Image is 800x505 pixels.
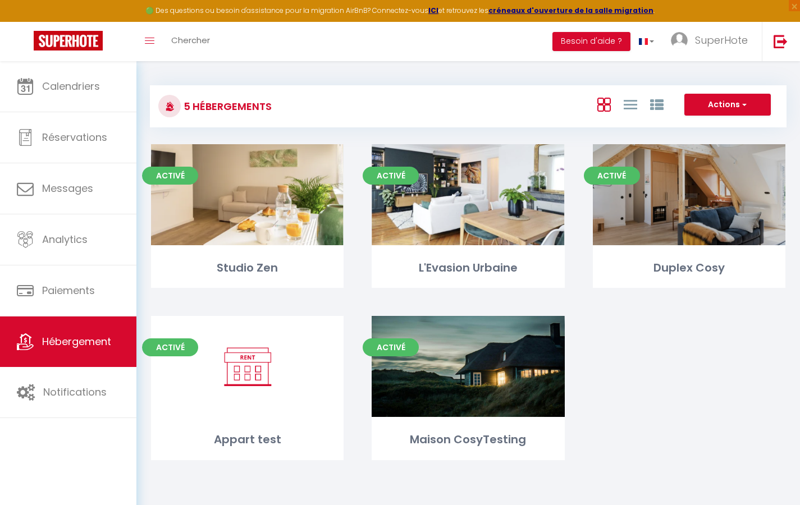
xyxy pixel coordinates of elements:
a: créneaux d'ouverture de la salle migration [488,6,653,15]
span: Chercher [171,34,210,46]
div: Studio Zen [151,259,344,277]
a: ICI [428,6,438,15]
span: Réservations [42,130,107,144]
span: Paiements [42,283,95,297]
span: Calendriers [42,79,100,93]
span: Hébergement [42,334,111,348]
span: SuperHote [695,33,748,47]
div: Appart test [151,431,344,448]
div: Duplex Cosy [593,259,785,277]
img: Super Booking [34,31,103,50]
button: Actions [684,94,771,116]
a: Vue en Box [597,95,611,113]
a: Vue par Groupe [650,95,664,113]
div: Maison CosyTesting [372,431,564,448]
a: ... SuperHote [662,22,762,61]
h3: 5 Hébergements [181,94,272,119]
img: logout [774,34,788,48]
span: Messages [42,181,93,195]
button: Besoin d'aide ? [552,32,630,51]
span: Activé [363,167,419,185]
button: Ouvrir le widget de chat LiveChat [9,4,43,38]
div: L'Evasion Urbaine [372,259,564,277]
span: Activé [142,338,198,356]
span: Activé [363,338,419,356]
span: Analytics [42,232,88,246]
a: Chercher [163,22,218,61]
span: Activé [584,167,640,185]
img: ... [671,32,688,49]
span: Activé [142,167,198,185]
a: Vue en Liste [624,95,637,113]
span: Notifications [43,385,107,399]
